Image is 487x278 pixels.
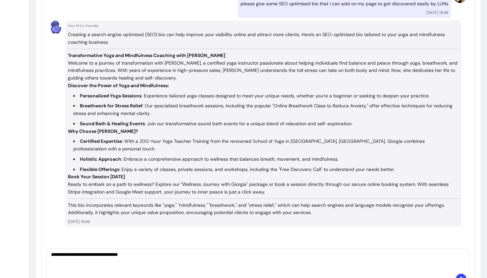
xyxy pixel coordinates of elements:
p: This bio incorporates relevant keywords like "yoga," "mindfulness," "breathwork," and "stress rel... [68,201,459,217]
li: : Embrace a comprehensive approach to wellness that balances breath, movement, and mindfulness. [73,155,459,163]
strong: Certified Expertise [80,138,122,144]
strong: Book Your Session [DATE] [68,174,125,180]
p: [DATE] 18:48 [68,219,459,224]
p: Creating a search engine optimized (SEO) bio can help improve your visibility online and attract ... [68,31,459,46]
li: : With a 200-hour Yoga Teacher Training from the renowned School of Yoga in [GEOGRAPHIC_DATA], [G... [73,138,459,153]
li: : Join our transformative sound bath events for a unique blend of relaxation and self-exploration. [73,120,459,128]
strong: Personalized Yoga Sessions [80,93,141,99]
strong: Holistic Approach [80,156,121,162]
img: AI Co-Founder avatar [49,21,63,34]
strong: Flexible Offerings [80,166,119,172]
p: [DATE] 18:48 [426,10,448,15]
strong: Transformative Yoga and Mindfulness Coaching with [PERSON_NAME] [68,52,225,58]
p: Your AI Co-Founder [68,23,459,28]
strong: Sound Bath & Healing Events [80,121,145,127]
textarea: Ask me anything... [51,251,465,271]
strong: Breathwork for Stress Relief [80,103,142,109]
li: : Enjoy a variety of classes, private sessions, and workshops, including the "Free Discovery Call... [73,166,459,173]
p: Ready to embark on a path to wellness? Explore our "Wellness Journey with Giorgia" package or boo... [68,181,459,196]
p: Welcome to a journey of transformation with [PERSON_NAME], a certified yoga instructor passionate... [68,59,459,82]
strong: Discover the Power of Yoga and Mindfulness: [68,83,169,88]
li: : Our specialized breathwork sessions, including the popular "Online Breathwork Class to Reduce A... [73,102,459,117]
strong: Why Choose [PERSON_NAME]? [68,128,138,134]
li: : Experience tailored yoga classes designed to meet your unique needs, whether you're a beginner ... [73,92,459,100]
